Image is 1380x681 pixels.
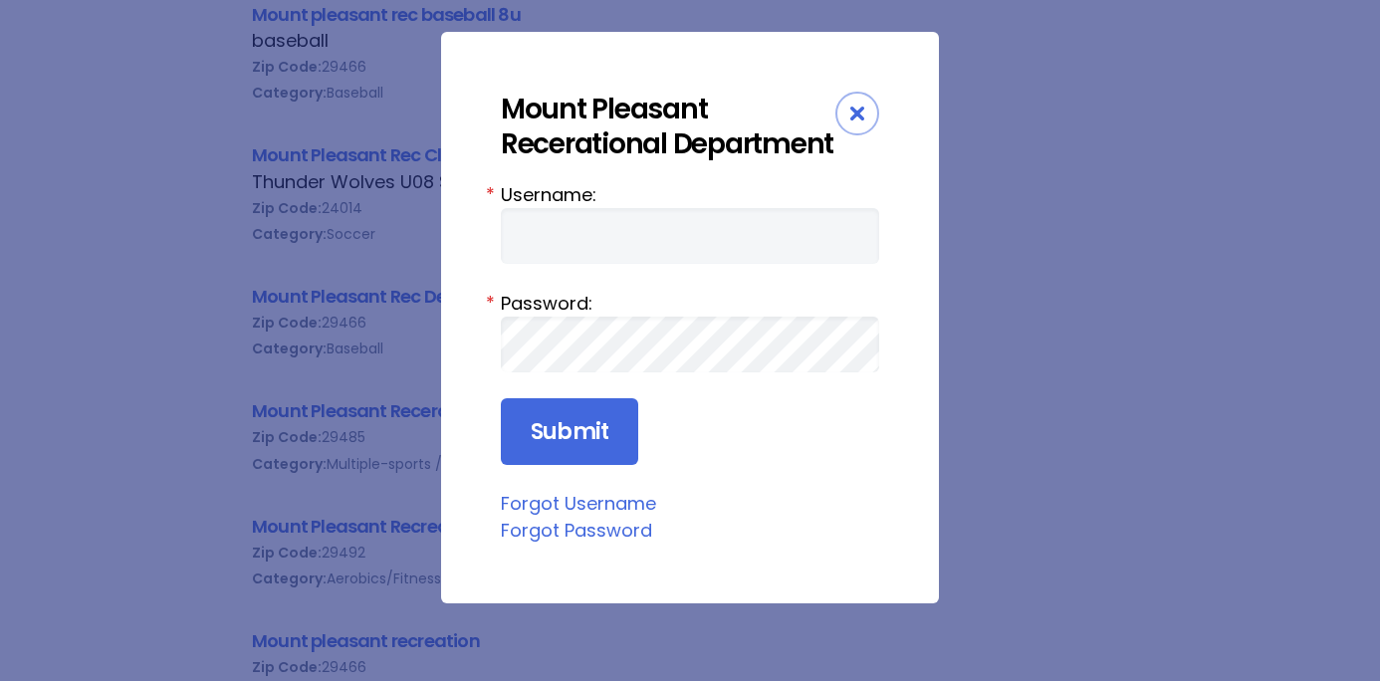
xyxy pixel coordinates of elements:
[501,518,652,543] a: Forgot Password
[501,290,879,317] label: Password:
[835,92,879,135] div: Close
[501,181,879,208] label: Username:
[501,491,656,516] a: Forgot Username
[501,92,835,161] div: Mount Pleasant Recerational Department
[501,398,638,466] input: Submit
